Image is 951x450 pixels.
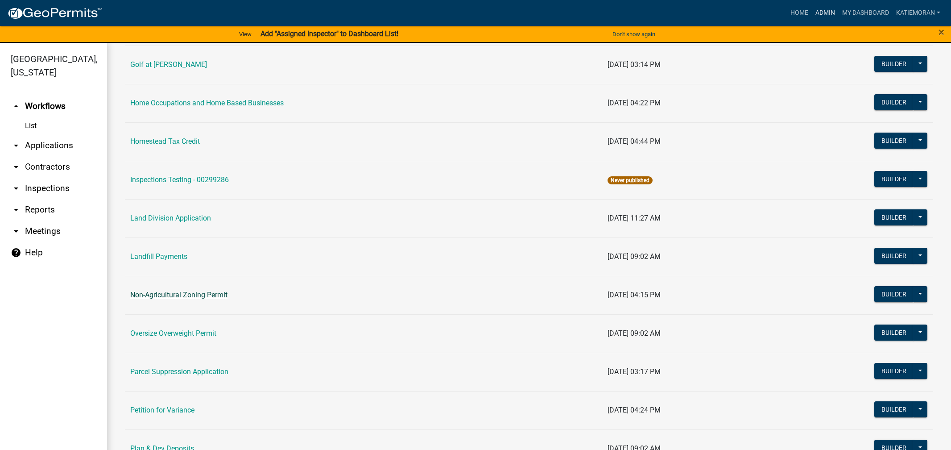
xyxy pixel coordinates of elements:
a: Homestead Tax Credit [130,137,200,146]
i: arrow_drop_down [11,226,21,237]
a: Non-Agricultural Zoning Permit [130,291,227,299]
a: Golf at [PERSON_NAME] [130,60,207,69]
a: Oversize Overweight Permit [130,329,216,337]
a: Land Division Application [130,214,211,222]
i: help [11,247,21,258]
button: Builder [874,56,914,72]
button: Builder [874,401,914,417]
a: Inspections Testing - 00299286 [130,175,229,184]
a: Home Occupations and Home Based Businesses [130,99,284,107]
span: [DATE] 11:27 AM [608,214,661,222]
i: arrow_drop_down [11,140,21,151]
span: × [939,26,944,38]
a: Admin [812,4,839,21]
span: [DATE] 09:02 AM [608,252,661,261]
span: [DATE] 03:14 PM [608,60,661,69]
i: arrow_drop_down [11,162,21,172]
a: My Dashboard [839,4,893,21]
button: Builder [874,286,914,302]
button: Builder [874,363,914,379]
button: Builder [874,94,914,110]
button: Don't show again [609,27,659,42]
span: [DATE] 09:02 AM [608,329,661,337]
i: arrow_drop_down [11,204,21,215]
button: Builder [874,171,914,187]
button: Builder [874,248,914,264]
span: Never published [608,176,653,184]
span: [DATE] 03:17 PM [608,367,661,376]
button: Builder [874,209,914,225]
button: Builder [874,325,914,341]
a: Petition for Variance [130,406,194,414]
button: Builder [874,133,914,149]
a: KatieMoran [893,4,944,21]
span: [DATE] 04:24 PM [608,406,661,414]
i: arrow_drop_down [11,183,21,194]
a: Landfill Payments [130,252,187,261]
span: [DATE] 04:22 PM [608,99,661,107]
button: Close [939,27,944,37]
span: [DATE] 04:44 PM [608,137,661,146]
a: Parcel Suppression Application [130,367,228,376]
strong: Add "Assigned Inspector" to Dashboard List! [260,29,398,38]
span: [DATE] 04:15 PM [608,291,661,299]
a: Home [787,4,812,21]
a: View [236,27,255,42]
i: arrow_drop_up [11,101,21,112]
